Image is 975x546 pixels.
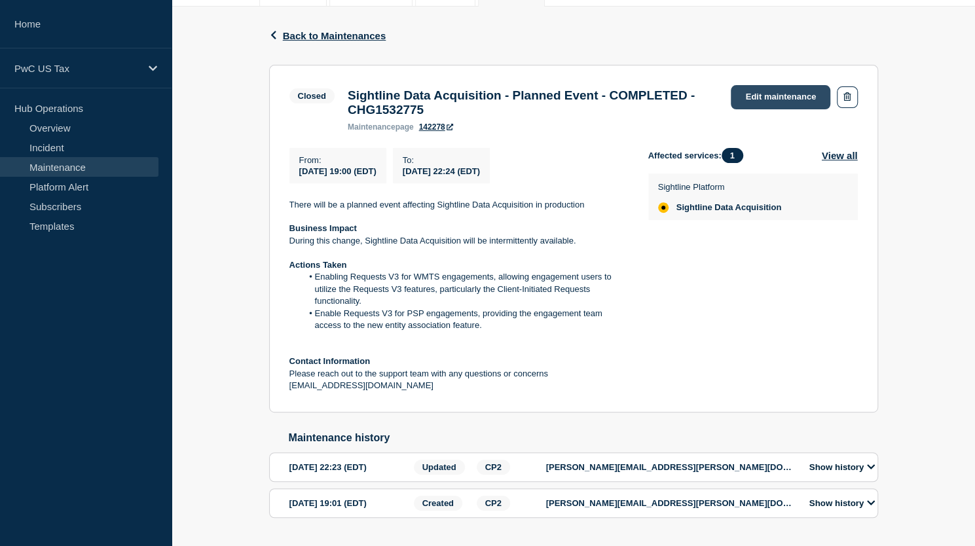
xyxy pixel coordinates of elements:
span: Back to Maintenances [283,30,386,41]
p: Sightline Platform [658,182,782,192]
span: [DATE] 22:24 (EDT) [403,166,480,176]
a: 142278 [419,122,453,132]
h3: Sightline Data Acquisition - Planned Event - COMPLETED - CHG1532775 [348,88,718,117]
button: Show history [805,498,879,509]
p: [PERSON_NAME][EMAIL_ADDRESS][PERSON_NAME][DOMAIN_NAME] [546,498,795,508]
p: PwC US Tax [14,63,140,74]
div: affected [658,202,669,213]
div: [DATE] 22:23 (EDT) [289,460,410,475]
span: Updated [414,460,465,475]
li: Enabling Requests V3 for WMTS engagements, allowing engagement users to utilize the Requests V3 f... [302,271,627,307]
strong: Business Impact [289,223,357,233]
span: Affected services: [648,148,750,163]
p: page [348,122,414,132]
span: CP2 [477,496,510,511]
span: maintenance [348,122,396,132]
p: There will be a planned event affecting Sightline Data Acquisition in production [289,199,627,211]
p: [PERSON_NAME][EMAIL_ADDRESS][PERSON_NAME][DOMAIN_NAME] [546,462,795,472]
span: Sightline Data Acquisition [676,202,782,213]
span: [DATE] 19:00 (EDT) [299,166,377,176]
span: CP2 [477,460,510,475]
p: During this change, Sightline Data Acquisition will be intermittently available. [289,235,627,247]
span: Closed [289,88,335,103]
h2: Maintenance history [289,432,878,444]
div: [DATE] 19:01 (EDT) [289,496,410,511]
strong: Contact Information [289,356,371,366]
p: [EMAIL_ADDRESS][DOMAIN_NAME] [289,380,627,391]
a: Edit maintenance [731,85,830,109]
button: Back to Maintenances [269,30,386,41]
span: Created [414,496,462,511]
p: Please reach out to the support team with any questions or concerns [289,368,627,380]
span: 1 [722,148,743,163]
p: To : [403,155,480,165]
strong: Actions Taken [289,260,347,270]
button: View all [822,148,858,163]
button: Show history [805,462,879,473]
p: From : [299,155,377,165]
li: Enable Requests V3 for PSP engagements, providing the engagement team access to the new entity as... [302,308,627,332]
